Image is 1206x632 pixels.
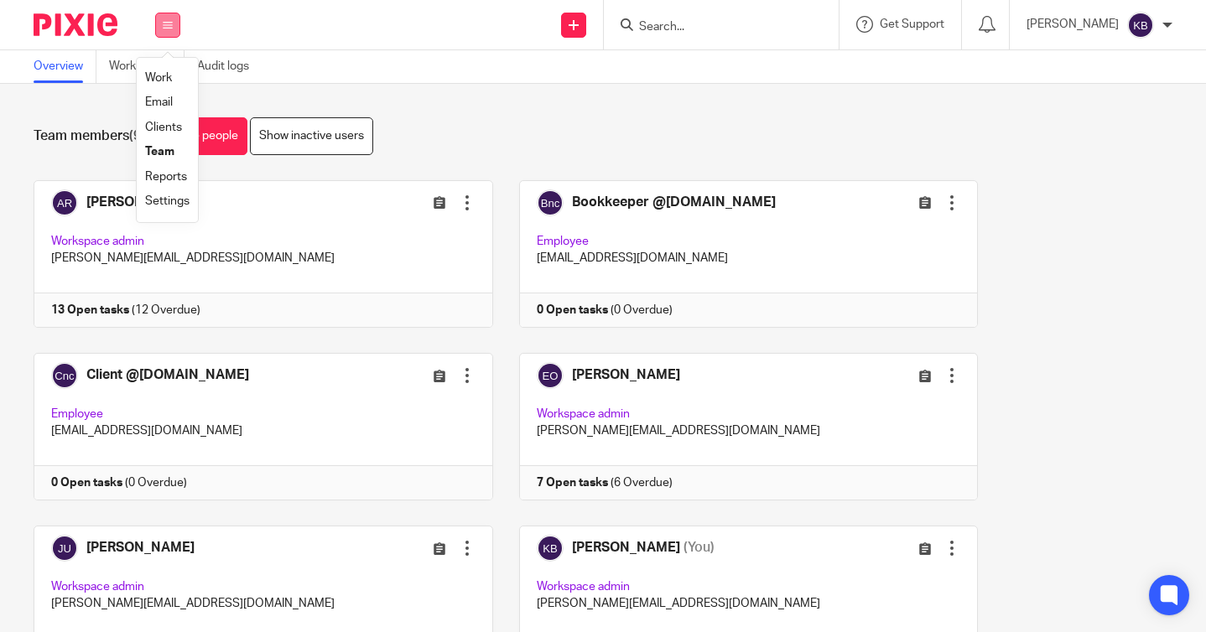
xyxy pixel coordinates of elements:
a: Settings [145,195,190,207]
a: Show inactive users [250,117,373,155]
h1: Team members [34,127,145,145]
a: Team [145,146,174,158]
img: svg%3E [1127,12,1154,39]
img: Pixie [34,13,117,36]
a: Invite people [162,117,247,155]
a: Work [145,72,172,84]
a: Overview [34,50,96,83]
span: (9) [129,129,145,142]
span: Get Support [880,18,944,30]
a: Audit logs [197,50,262,83]
a: Clients [145,122,182,133]
a: Work report [109,50,185,83]
a: Email [145,96,173,108]
p: [PERSON_NAME] [1027,16,1119,33]
input: Search [637,20,788,35]
a: Reports [145,171,187,183]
